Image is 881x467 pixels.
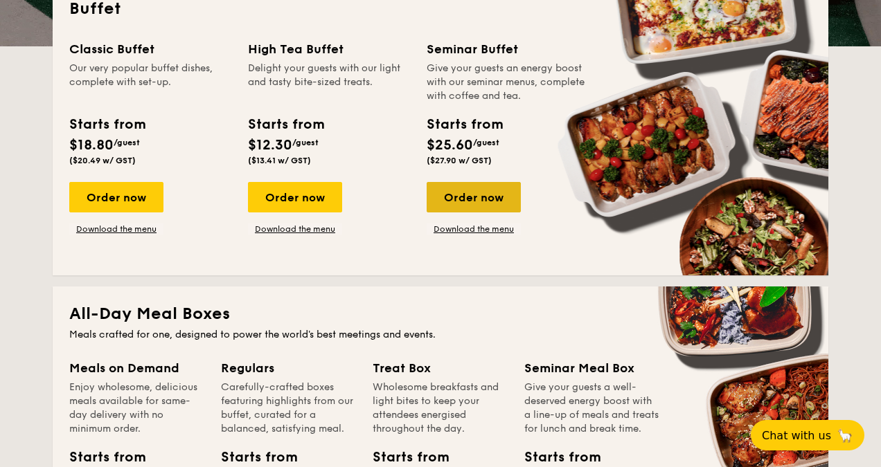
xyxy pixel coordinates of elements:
div: Treat Box [373,358,508,378]
button: Chat with us🦙 [751,420,864,450]
div: Order now [69,182,163,212]
span: /guest [114,138,140,147]
span: /guest [473,138,499,147]
div: Starts from [427,114,502,135]
div: Classic Buffet [69,39,231,59]
div: High Tea Buffet [248,39,410,59]
div: Order now [248,182,342,212]
div: Seminar Meal Box [524,358,659,378]
div: Give your guests an energy boost with our seminar menus, complete with coffee and tea. [427,62,589,103]
div: Wholesome breakfasts and light bites to keep your attendees energised throughout the day. [373,381,508,436]
span: 🦙 [837,428,853,443]
div: Give your guests a well-deserved energy boost with a line-up of meals and treats for lunch and br... [524,381,659,436]
div: Starts from [248,114,323,135]
a: Download the menu [248,223,342,235]
span: /guest [292,138,319,147]
div: Our very popular buffet dishes, complete with set-up. [69,62,231,103]
a: Download the menu [69,223,163,235]
div: Delight your guests with our light and tasty bite-sized treats. [248,62,410,103]
span: $12.30 [248,137,292,154]
span: ($20.49 w/ GST) [69,156,136,165]
div: Meals crafted for one, designed to power the world's best meetings and events. [69,328,812,342]
span: $25.60 [427,137,473,154]
div: Carefully-crafted boxes featuring highlights from our buffet, curated for a balanced, satisfying ... [221,381,356,436]
div: Order now [427,182,521,212]
h2: All-Day Meal Boxes [69,303,812,325]
div: Meals on Demand [69,358,204,378]
div: Seminar Buffet [427,39,589,59]
div: Starts from [69,114,145,135]
span: $18.80 [69,137,114,154]
div: Regulars [221,358,356,378]
span: Chat with us [762,429,831,442]
div: Enjoy wholesome, delicious meals available for same-day delivery with no minimum order. [69,381,204,436]
a: Download the menu [427,223,521,235]
span: ($13.41 w/ GST) [248,156,311,165]
span: ($27.90 w/ GST) [427,156,492,165]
